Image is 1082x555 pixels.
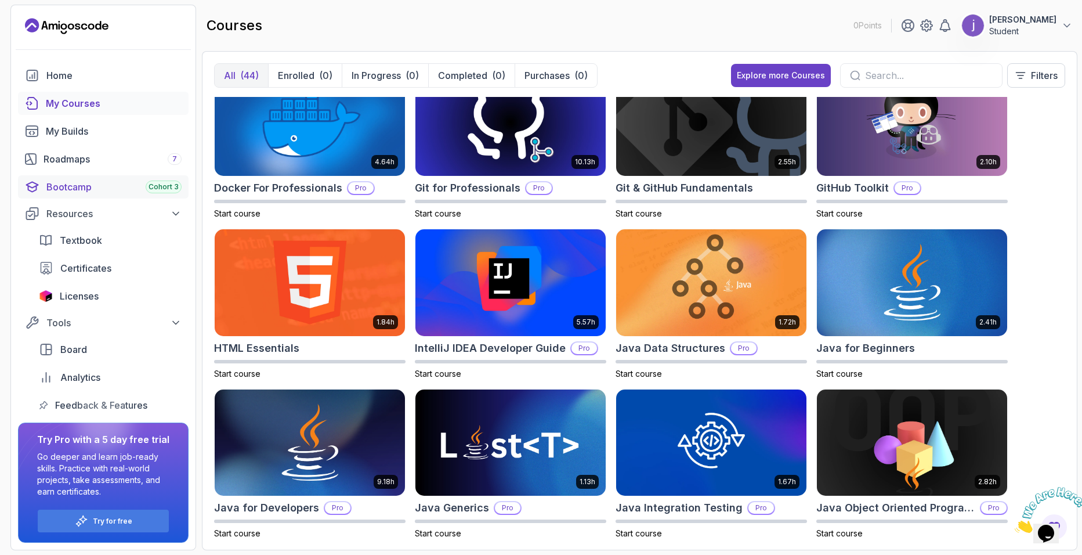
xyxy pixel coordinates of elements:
[215,229,405,336] img: HTML Essentials card
[325,502,350,514] p: Pro
[18,175,189,199] a: bootcamp
[214,369,260,379] span: Start course
[342,64,428,87] button: In Progress(0)
[215,390,405,496] img: Java for Developers card
[816,369,863,379] span: Start course
[616,208,662,218] span: Start course
[580,477,595,486] p: 1.13h
[37,451,169,498] p: Go deeper and learn job-ready skills. Practice with real-world projects, take assessments, and ea...
[415,369,461,379] span: Start course
[18,92,189,115] a: courses
[415,69,606,176] img: Git for Professionals card
[18,147,189,171] a: roadmaps
[55,398,147,412] span: Feedback & Features
[46,124,182,138] div: My Builds
[18,120,189,143] a: builds
[214,208,260,218] span: Start course
[492,69,505,82] div: (0)
[60,370,100,384] span: Analytics
[268,64,342,87] button: Enrolled(0)
[616,369,662,379] span: Start course
[214,340,299,356] h2: HTML Essentials
[816,500,975,516] h2: Java Object Oriented Programming
[39,290,53,302] img: jetbrains icon
[515,64,597,87] button: Purchases(0)
[524,69,570,82] p: Purchases
[731,64,831,87] button: Explore more Courses
[46,96,182,110] div: My Courses
[961,14,1073,37] button: user profile image[PERSON_NAME]Student
[865,69,993,82] input: Search...
[778,157,796,167] p: 2.55h
[375,157,395,167] p: 4.64h
[415,340,566,356] h2: IntelliJ IDEA Developer Guide
[214,180,342,196] h2: Docker For Professionals
[571,343,597,354] p: Pro
[979,318,997,327] p: 2.41h
[278,69,314,82] p: Enrolled
[853,20,882,31] p: 0 Points
[149,182,179,192] span: Cohort 3
[737,70,825,81] div: Explore more Courses
[616,500,743,516] h2: Java Integration Testing
[377,477,395,486] p: 9.18h
[989,14,1056,26] p: [PERSON_NAME]
[895,182,920,194] p: Pro
[415,500,489,516] h2: Java Generics
[32,366,189,389] a: analytics
[816,208,863,218] span: Start course
[60,233,102,247] span: Textbook
[817,69,1007,176] img: GitHub Toolkit card
[32,394,189,417] a: feedback
[616,229,806,336] img: Java Data Structures card
[348,182,374,194] p: Pro
[32,257,189,280] a: certificates
[415,208,461,218] span: Start course
[18,312,189,333] button: Tools
[495,502,520,514] p: Pro
[616,528,662,538] span: Start course
[428,64,515,87] button: Completed(0)
[1010,482,1082,538] iframe: chat widget
[779,318,796,327] p: 1.72h
[93,517,132,526] p: Try for free
[214,500,319,516] h2: Java for Developers
[46,207,182,221] div: Resources
[616,340,725,356] h2: Java Data Structures
[577,318,595,327] p: 5.57h
[616,180,753,196] h2: Git & GitHub Fundamentals
[989,26,1056,37] p: Student
[46,69,182,82] div: Home
[816,340,915,356] h2: Java for Beginners
[32,284,189,308] a: licenses
[25,17,108,35] a: Landing page
[816,180,889,196] h2: GitHub Toolkit
[817,390,1007,496] img: Java Object Oriented Programming card
[731,343,757,354] p: Pro
[215,64,268,87] button: All(44)
[37,509,169,533] button: Try for free
[240,69,259,82] div: (44)
[5,5,77,51] img: Chat attention grabber
[46,180,182,194] div: Bootcamp
[215,69,405,176] img: Docker For Professionals card
[32,229,189,252] a: textbook
[60,289,99,303] span: Licenses
[574,69,588,82] div: (0)
[415,528,461,538] span: Start course
[319,69,332,82] div: (0)
[60,261,111,275] span: Certificates
[1007,63,1065,88] button: Filters
[46,316,182,330] div: Tools
[1031,69,1058,82] p: Filters
[214,528,260,538] span: Start course
[438,69,487,82] p: Completed
[981,502,1007,514] p: Pro
[18,203,189,224] button: Resources
[352,69,401,82] p: In Progress
[980,157,997,167] p: 2.10h
[817,229,1007,336] img: Java for Beginners card
[224,69,236,82] p: All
